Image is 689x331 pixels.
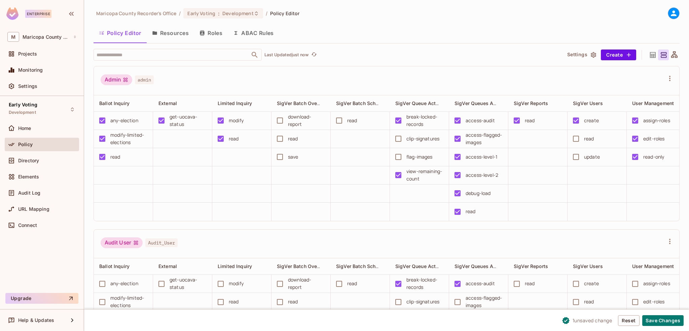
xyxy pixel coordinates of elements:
[347,117,357,124] div: read
[250,50,259,60] button: Open
[643,298,665,305] div: edit-roles
[277,263,330,269] span: SigVer Batch Overview
[229,280,244,287] div: modify
[632,263,674,269] span: User Management
[395,100,445,106] span: SigVer Queue Actions
[618,315,640,326] button: Reset
[643,280,670,287] div: assign-roles
[309,51,318,59] span: Refresh is not available in edit mode.
[229,298,239,305] div: read
[466,153,497,161] div: access-level-1
[187,10,215,16] span: Early Voting
[229,117,244,124] div: modify
[466,171,498,179] div: access-level-2
[466,280,495,287] div: access-audit
[110,153,120,161] div: read
[455,100,507,106] span: SigVer Queues Access
[110,280,138,287] div: any-election
[347,280,357,287] div: read
[18,126,31,131] span: Home
[264,52,309,58] p: Last Updated just now
[565,49,598,60] button: Settings
[110,131,147,146] div: modify-limited-elections
[525,280,535,287] div: read
[5,293,78,304] button: Upgrade
[466,294,503,309] div: access-flagged-images
[336,100,393,106] span: SigVer Batch Scheduling
[466,117,495,124] div: access-audit
[96,10,176,16] span: the active workspace
[406,276,443,291] div: break-locked-records
[158,100,177,106] span: External
[6,7,19,20] img: SReyMgAAAABJRU5ErkJggg==
[18,206,49,212] span: URL Mapping
[101,74,132,85] div: Admin
[18,142,33,147] span: Policy
[18,51,37,57] span: Projects
[573,317,612,324] span: 1 unsaved change
[18,158,39,163] span: Directory
[601,49,636,60] button: Create
[170,276,207,291] div: get-uocava-status
[229,135,239,142] div: read
[9,102,37,107] span: Early Voting
[18,223,37,228] span: Connect
[643,117,670,124] div: assign-roles
[110,117,138,124] div: any-election
[218,11,220,16] span: :
[584,298,594,305] div: read
[99,100,130,106] span: Ballot Inquiry
[643,153,664,161] div: read-only
[101,237,143,248] div: Audit User
[406,168,443,183] div: view-remaining-count
[584,153,600,161] div: update
[584,117,599,124] div: create
[145,238,178,247] span: Audit_User
[18,190,40,196] span: Audit Log
[135,75,154,84] span: admin
[336,263,393,269] span: SigVer Batch Scheduling
[584,280,599,287] div: create
[25,10,51,18] div: Enterprise
[218,100,252,106] span: Limited Inquiry
[288,113,325,128] div: download-report
[170,113,207,128] div: get-uocava-status
[288,135,298,142] div: read
[466,208,476,215] div: read
[7,32,19,42] span: M
[288,276,325,291] div: download-report
[18,67,43,73] span: Monitoring
[23,34,70,40] span: Workspace: Maricopa County Recorder's Office
[99,263,130,269] span: Ballot Inquiry
[222,10,253,16] span: Development
[18,174,39,179] span: Elements
[179,10,181,16] li: /
[642,315,684,326] button: Save Changes
[147,25,194,41] button: Resources
[406,113,443,128] div: break-locked-records
[218,263,252,269] span: Limited Inquiry
[406,298,439,305] div: clip-signatures
[9,110,36,115] span: Development
[573,263,603,269] span: SigVer Users
[18,84,37,89] span: Settings
[310,51,318,59] button: refresh
[525,117,535,124] div: read
[158,263,177,269] span: External
[228,25,279,41] button: ABAC Rules
[573,100,603,106] span: SigVer Users
[311,52,317,58] span: refresh
[18,318,54,323] span: Help & Updates
[395,263,445,269] span: SigVer Queue Actions
[455,263,507,269] span: SigVer Queues Access
[514,263,548,269] span: SigVer Reports
[466,190,491,197] div: debug-load
[288,153,298,161] div: save
[110,294,147,309] div: modify-limited-elections
[514,100,548,106] span: SigVer Reports
[94,25,147,41] button: Policy Editor
[466,131,503,146] div: access-flagged-images
[194,25,228,41] button: Roles
[406,135,439,142] div: clip-signatures
[584,135,594,142] div: read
